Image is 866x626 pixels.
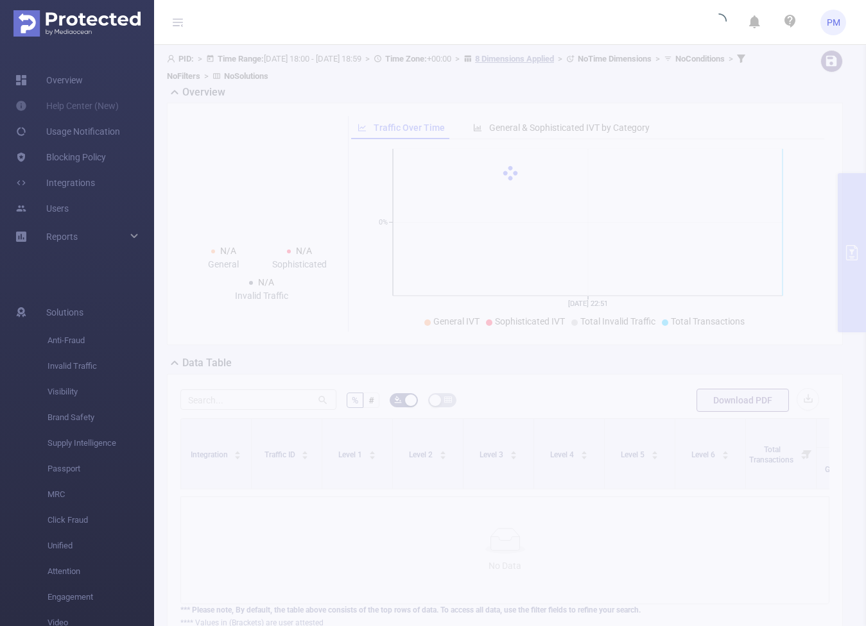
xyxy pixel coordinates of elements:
[48,328,154,353] span: Anti-Fraud
[46,232,78,242] span: Reports
[15,67,83,93] a: Overview
[827,10,840,35] span: PM
[48,379,154,405] span: Visibility
[48,405,154,430] span: Brand Safety
[15,119,120,144] a: Usage Notification
[711,13,727,31] i: icon: loading
[15,170,95,196] a: Integrations
[48,584,154,610] span: Engagement
[15,196,69,221] a: Users
[48,559,154,584] span: Attention
[48,507,154,533] span: Click Fraud
[46,300,83,325] span: Solutions
[46,224,78,250] a: Reports
[48,456,154,482] span: Passport
[48,353,154,379] span: Invalid Traffic
[15,144,106,170] a: Blocking Policy
[13,10,141,37] img: Protected Media
[48,430,154,456] span: Supply Intelligence
[48,482,154,507] span: MRC
[48,533,154,559] span: Unified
